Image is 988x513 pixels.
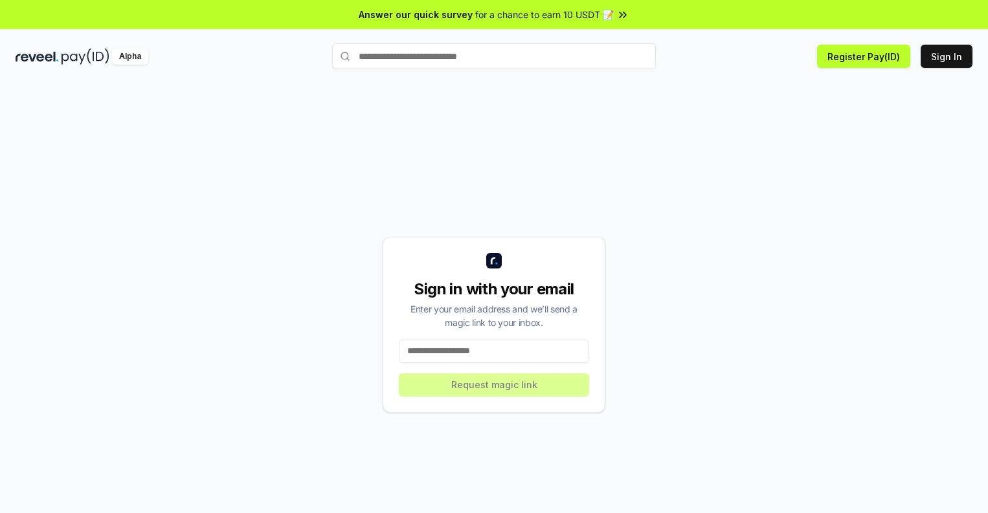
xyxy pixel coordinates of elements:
div: Alpha [112,49,148,65]
img: reveel_dark [16,49,59,65]
img: logo_small [486,253,502,268]
span: for a chance to earn 10 USDT 📝 [475,8,614,21]
button: Sign In [921,45,972,68]
img: pay_id [62,49,109,65]
span: Answer our quick survey [359,8,473,21]
button: Register Pay(ID) [817,45,910,68]
div: Enter your email address and we’ll send a magic link to your inbox. [399,302,589,329]
div: Sign in with your email [399,279,589,300]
